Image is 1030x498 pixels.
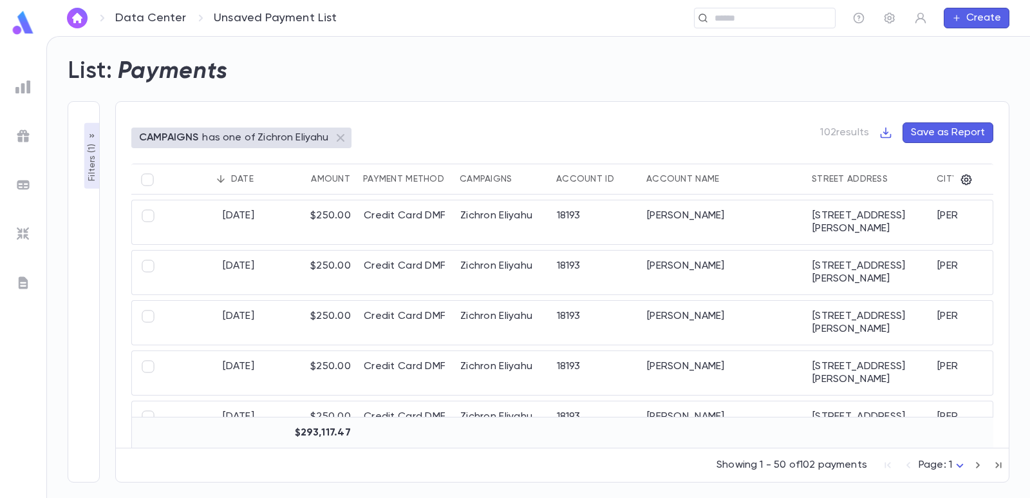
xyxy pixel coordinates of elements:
[86,141,98,181] p: Filters ( 1 )
[806,351,931,395] div: [STREET_ADDRESS][PERSON_NAME]
[164,251,261,294] div: [DATE]
[806,401,931,445] div: [STREET_ADDRESS][PERSON_NAME]
[70,13,85,23] img: home_white.a664292cf8c1dea59945f0da9f25487c.svg
[820,126,869,139] p: 102 results
[806,200,931,244] div: [STREET_ADDRESS][PERSON_NAME]
[202,131,328,144] p: has one of Zichron Eliyahu
[118,57,228,86] h2: Payments
[15,177,31,193] img: batches_grey.339ca447c9d9533ef1741baa751efc33.svg
[454,351,550,395] div: Zichron Eliyahu
[937,174,958,184] div: City
[115,11,186,25] a: Data Center
[454,401,550,445] div: Zichron Eliyahu
[931,351,1027,395] div: [PERSON_NAME]
[931,401,1027,445] div: [PERSON_NAME]
[15,226,31,242] img: imports_grey.530a8a0e642e233f2baf0ef88e8c9fcb.svg
[261,301,357,345] div: $250.00
[903,122,993,143] button: Save as Report
[261,251,357,294] div: $250.00
[806,301,931,345] div: [STREET_ADDRESS][PERSON_NAME]
[454,200,550,244] div: Zichron Eliyahu
[931,251,1027,294] div: [PERSON_NAME]
[10,10,36,35] img: logo
[931,200,1027,244] div: [PERSON_NAME]
[550,401,641,445] div: 18193
[931,301,1027,345] div: [PERSON_NAME]
[641,251,806,294] div: [PERSON_NAME]
[139,131,198,144] p: CAMPAIGNS
[944,8,1009,28] button: Create
[261,417,357,448] div: $293,117.47
[261,401,357,445] div: $250.00
[357,351,454,395] div: Credit Card DMF
[164,401,261,445] div: [DATE]
[550,351,641,395] div: 18193
[556,174,614,184] div: Account ID
[357,401,454,445] div: Credit Card DMF
[919,455,968,475] div: Page: 1
[812,174,888,184] div: Street Address
[164,351,261,395] div: [DATE]
[84,123,100,189] button: Filters (1)
[550,301,641,345] div: 18193
[641,401,806,445] div: [PERSON_NAME]
[311,174,350,184] div: Amount
[231,174,254,184] div: Date
[454,301,550,345] div: Zichron Eliyahu
[550,200,641,244] div: 18193
[261,351,357,395] div: $250.00
[357,200,454,244] div: Credit Card DMF
[131,128,351,148] div: CAMPAIGNShas one of Zichron Eliyahu
[460,174,512,184] div: Campaigns
[164,301,261,345] div: [DATE]
[641,301,806,345] div: [PERSON_NAME]
[454,251,550,294] div: Zichron Eliyahu
[214,11,337,25] p: Unsaved Payment List
[15,79,31,95] img: reports_grey.c525e4749d1bce6a11f5fe2a8de1b229.svg
[806,251,931,294] div: [STREET_ADDRESS][PERSON_NAME]
[15,275,31,291] img: letters_grey.7941b92b52307dd3b8a917253454ce1c.svg
[357,301,454,345] div: Credit Card DMF
[68,57,113,86] h2: List:
[363,174,444,184] div: Payment Method
[919,460,952,470] span: Page: 1
[261,200,357,244] div: $250.00
[641,200,806,244] div: [PERSON_NAME]
[641,351,806,395] div: [PERSON_NAME]
[164,200,261,244] div: [DATE]
[15,128,31,144] img: campaigns_grey.99e729a5f7ee94e3726e6486bddda8f1.svg
[550,251,641,294] div: 18193
[646,174,719,184] div: Account Name
[716,459,867,472] p: Showing 1 - 50 of 102 payments
[211,169,231,189] button: Sort
[357,251,454,294] div: Credit Card DMF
